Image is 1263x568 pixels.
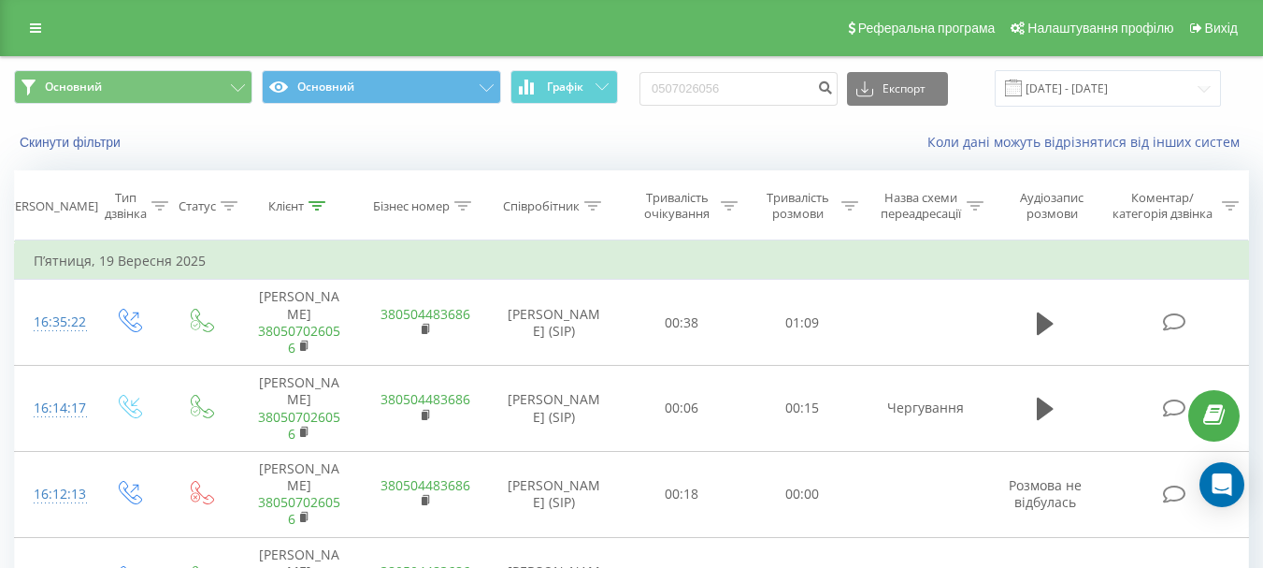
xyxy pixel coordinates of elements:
[1009,476,1082,511] span: Розмова не відбулась
[547,80,583,94] span: Графік
[742,280,863,366] td: 01:09
[1005,190,1099,222] div: Аудіозапис розмови
[34,476,73,513] div: 16:12:13
[14,70,252,104] button: Основний
[15,242,1249,280] td: П’ятниця, 19 Вересня 2025
[639,190,716,222] div: Тривалість очікування
[34,304,73,341] div: 16:35:22
[622,280,742,366] td: 00:38
[880,190,962,222] div: Назва схеми переадресації
[863,366,988,452] td: Чергування
[380,476,470,494] a: 380504483686
[237,280,362,366] td: [PERSON_NAME]
[622,451,742,537] td: 00:18
[1108,190,1217,222] div: Коментар/категорія дзвінка
[742,451,863,537] td: 00:00
[858,21,996,36] span: Реферальна програма
[373,198,450,214] div: Бізнес номер
[258,493,340,528] a: 380507026056
[510,70,618,104] button: Графік
[4,198,98,214] div: [PERSON_NAME]
[927,133,1249,151] a: Коли дані можуть відрізнятися вiд інших систем
[487,280,622,366] td: [PERSON_NAME] (SIP)
[105,190,147,222] div: Тип дзвінка
[639,72,838,106] input: Пошук за номером
[487,451,622,537] td: [PERSON_NAME] (SIP)
[14,134,130,151] button: Скинути фільтри
[380,390,470,408] a: 380504483686
[258,408,340,443] a: 380507026056
[1027,21,1173,36] span: Налаштування профілю
[1199,462,1244,507] div: Open Intercom Messenger
[487,366,622,452] td: [PERSON_NAME] (SIP)
[380,305,470,323] a: 380504483686
[179,198,216,214] div: Статус
[34,390,73,427] div: 16:14:17
[847,72,948,106] button: Експорт
[759,190,837,222] div: Тривалість розмови
[268,198,304,214] div: Клієнт
[258,322,340,357] a: 380507026056
[262,70,500,104] button: Основний
[237,366,362,452] td: [PERSON_NAME]
[622,366,742,452] td: 00:06
[45,80,102,95] span: Основний
[1205,21,1238,36] span: Вихід
[237,451,362,537] td: [PERSON_NAME]
[742,366,863,452] td: 00:15
[503,198,580,214] div: Співробітник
